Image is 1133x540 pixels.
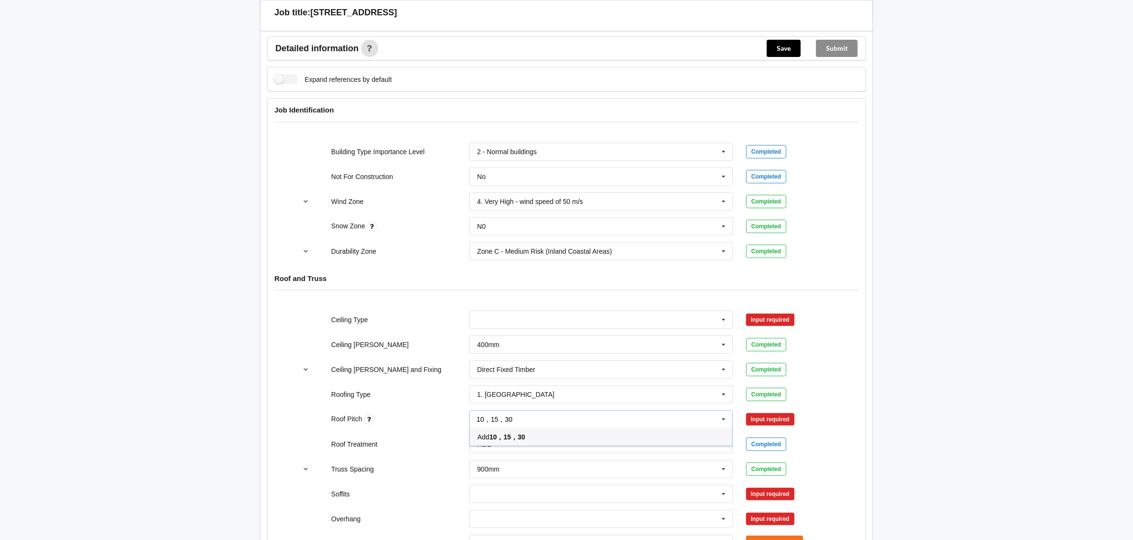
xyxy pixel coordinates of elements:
[477,223,486,230] div: N0
[767,40,801,57] button: Save
[477,248,612,255] div: Zone C - Medium Risk (Inland Coastal Areas)
[274,105,859,114] h4: Job Identification
[331,391,371,398] label: Roofing Type
[746,245,786,258] div: Completed
[275,44,359,53] span: Detailed information
[331,366,442,373] label: Ceiling [PERSON_NAME] and Fixing
[331,173,393,180] label: Not For Construction
[274,274,859,283] h4: Roof and Truss
[746,170,786,183] div: Completed
[331,415,364,423] label: Roof Pitch
[477,441,491,448] div: H1.2
[331,465,374,473] label: Truss Spacing
[331,247,376,255] label: Durability Zone
[477,366,535,373] div: Direct Fixed Timber
[274,7,310,18] h3: Job title:
[746,413,794,426] div: Input required
[331,341,409,349] label: Ceiling [PERSON_NAME]
[746,363,786,376] div: Completed
[746,314,794,326] div: Input required
[331,515,361,523] label: Overhang
[746,195,786,208] div: Completed
[489,433,525,441] b: 10，15，30
[746,438,786,451] div: Completed
[331,440,378,448] label: Roof Treatment
[746,462,786,476] div: Completed
[477,466,499,472] div: 900mm
[477,173,486,180] div: No
[297,461,316,478] button: reference-toggle
[274,74,392,84] label: Expand references by default
[477,341,499,348] div: 400mm
[331,222,367,230] label: Snow Zone
[297,193,316,210] button: reference-toggle
[746,338,786,351] div: Completed
[746,388,786,401] div: Completed
[310,7,397,18] h3: [STREET_ADDRESS]
[477,433,525,441] span: Add
[746,488,794,500] div: Input required
[331,490,350,498] label: Soffits
[331,316,368,324] label: Ceiling Type
[477,148,537,155] div: 2 - Normal buildings
[297,243,316,260] button: reference-toggle
[746,145,786,158] div: Completed
[297,361,316,378] button: reference-toggle
[477,198,583,205] div: 4. Very High - wind speed of 50 m/s
[746,513,794,525] div: Input required
[331,198,364,205] label: Wind Zone
[477,391,554,398] div: 1. [GEOGRAPHIC_DATA]
[331,148,425,156] label: Building Type Importance Level
[746,220,786,233] div: Completed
